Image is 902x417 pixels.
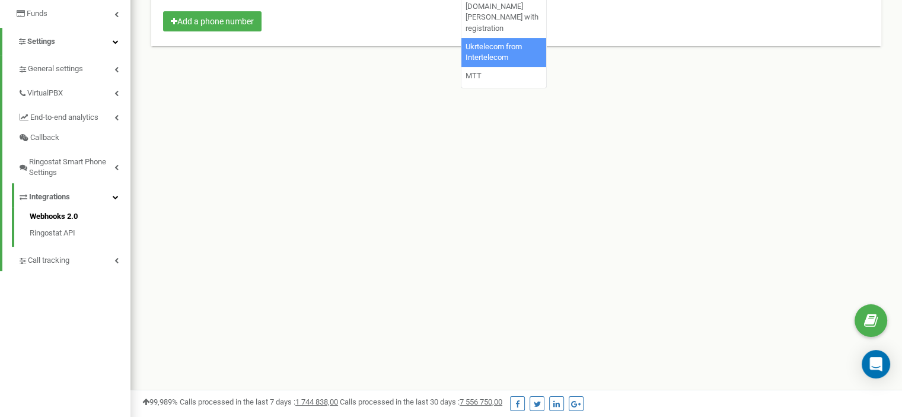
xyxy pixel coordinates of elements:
[28,255,69,266] span: Call tracking
[163,11,262,31] button: Add a phone number
[28,63,83,75] span: General settings
[461,38,546,67] li: Ukrtelecom from Intertelecom
[29,157,114,179] span: Ringostat Smart Phone Settings
[18,148,130,183] a: Ringostat Smart Phone Settings
[30,225,130,239] a: Ringostat API
[180,397,338,406] span: Calls processed in the last 7 days :
[18,247,130,271] a: Call tracking
[142,397,178,406] span: 99,989%
[862,350,890,378] div: Open Intercom Messenger
[30,211,130,225] a: Webhooks 2.0
[27,9,47,18] span: Funds
[18,104,130,128] a: End-to-end analytics
[18,55,130,79] a: General settings
[460,397,502,406] u: 7 556 750,00
[30,132,59,144] span: Callback
[2,28,130,56] a: Settings
[18,79,130,104] a: VirtualPBX
[30,112,98,123] span: End-to-end analytics
[461,85,546,103] li: Ukrtelecom
[340,397,502,406] span: Calls processed in the last 30 days :
[18,128,130,148] a: Callback
[18,183,130,208] a: Integrations
[29,192,70,203] span: Integrations
[27,88,63,99] span: VirtualPBX
[461,67,546,85] li: МТТ
[295,397,338,406] u: 1 744 838,00
[27,37,55,46] span: Settings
